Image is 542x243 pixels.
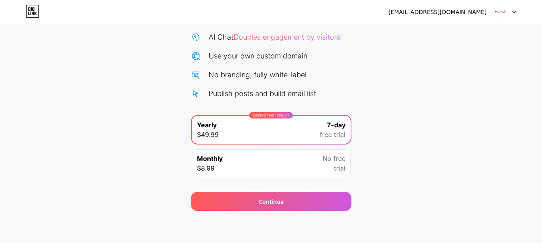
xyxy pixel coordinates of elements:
span: trial [334,163,345,173]
span: Continue [258,197,284,206]
div: AI Chat [209,32,340,42]
img: fitnessshophr [493,4,508,20]
div: No branding, fully white-label [209,69,307,80]
span: free trial [320,130,345,139]
span: $8.99 [197,163,215,173]
div: LIMITED TIME : 50% off [249,112,293,118]
div: [EMAIL_ADDRESS][DOMAIN_NAME] [388,8,487,16]
span: Doubles engagement by visitors [233,33,340,41]
span: Yearly [197,120,217,130]
span: Monthly [197,154,223,163]
span: 7-day [327,120,345,130]
span: $49.99 [197,130,219,139]
span: No free [323,154,345,163]
div: Publish posts and build email list [209,88,316,99]
div: Use your own custom domain [209,50,307,61]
